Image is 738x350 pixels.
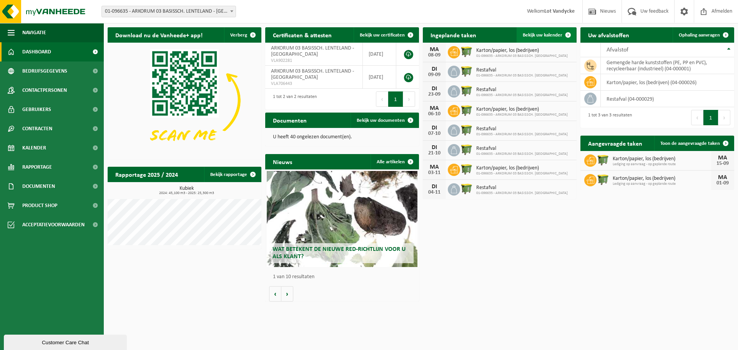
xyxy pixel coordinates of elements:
[271,45,354,57] span: ARKORUM 03 BASISSCH. LENTELAND - [GEOGRAPHIC_DATA]
[460,65,473,78] img: WB-1100-HPE-GN-50
[427,144,442,151] div: DI
[613,182,711,186] span: Lediging op aanvraag - op geplande route
[601,74,734,91] td: karton/papier, los (bedrijven) (04-000026)
[613,162,711,167] span: Lediging op aanvraag - op geplande route
[679,33,720,38] span: Ophaling aanvragen
[204,167,261,182] a: Bekijk rapportage
[427,190,442,195] div: 04-11
[597,153,610,166] img: WB-1100-HPE-GN-50
[427,151,442,156] div: 21-10
[22,215,85,234] span: Acceptatievoorwaarden
[460,104,473,117] img: WB-1100-HPE-GN-50
[427,105,442,111] div: MA
[476,152,568,156] span: 01-096635 - ARKORUM 03 BASISSCH. [GEOGRAPHIC_DATA]
[715,161,730,166] div: 15-09
[22,61,67,81] span: Bedrijfsgegevens
[597,173,610,186] img: WB-1100-HPE-GN-50
[363,43,396,66] td: [DATE]
[22,42,51,61] span: Dashboard
[265,27,339,42] h2: Certificaten & attesten
[601,91,734,107] td: restafval (04-000029)
[4,333,128,350] iframe: chat widget
[108,43,261,158] img: Download de VHEPlus App
[715,174,730,181] div: MA
[476,48,568,54] span: Karton/papier, los (bedrijven)
[613,156,711,162] span: Karton/papier, los (bedrijven)
[580,136,650,151] h2: Aangevraagde taken
[460,163,473,176] img: WB-1100-HPE-GN-50
[476,93,568,98] span: 01-096635 - ARKORUM 03 BASISSCH. [GEOGRAPHIC_DATA]
[584,109,632,126] div: 1 tot 3 van 3 resultaten
[460,45,473,58] img: WB-1100-HPE-GN-50
[460,143,473,156] img: WB-1100-HPE-GN-50
[476,191,568,196] span: 01-096635 - ARKORUM 03 BASISSCH. [GEOGRAPHIC_DATA]
[265,154,300,169] h2: Nieuws
[517,27,576,43] a: Bekijk uw kalender
[476,87,568,93] span: Restafval
[460,123,473,136] img: WB-1100-HPE-GN-50
[476,146,568,152] span: Restafval
[357,118,405,123] span: Bekijk uw documenten
[273,134,411,140] p: U heeft 40 ongelezen document(en).
[427,46,442,53] div: MA
[718,110,730,125] button: Next
[427,125,442,131] div: DI
[388,91,403,107] button: 1
[427,131,442,136] div: 07-10
[607,47,628,53] span: Afvalstof
[273,274,415,280] p: 1 van 10 resultaten
[580,27,637,42] h2: Uw afvalstoffen
[427,92,442,97] div: 23-09
[476,113,568,117] span: 01-096635 - ARKORUM 03 BASISSCH. [GEOGRAPHIC_DATA]
[427,111,442,117] div: 06-10
[22,100,51,119] span: Gebruikers
[460,84,473,97] img: WB-1100-HPE-GN-50
[427,86,442,92] div: DI
[523,33,562,38] span: Bekijk uw kalender
[476,132,568,137] span: 01-096635 - ARKORUM 03 BASISSCH. [GEOGRAPHIC_DATA]
[476,67,568,73] span: Restafval
[403,91,415,107] button: Next
[269,286,281,302] button: Vorige
[22,158,52,177] span: Rapportage
[269,91,317,108] div: 1 tot 2 van 2 resultaten
[673,27,733,43] a: Ophaling aanvragen
[265,113,314,128] h2: Documenten
[22,81,67,100] span: Contactpersonen
[376,91,388,107] button: Previous
[102,6,236,17] span: 01-096635 - ARKORUM 03 BASISSCH. LENTELAND - ROESELARE
[273,246,406,260] span: Wat betekent de nieuwe RED-richtlijn voor u als klant?
[601,57,734,74] td: gemengde harde kunststoffen (PE, PP en PVC), recycleerbaar (industrieel) (04-000001)
[108,167,186,182] h2: Rapportage 2025 / 2024
[423,27,484,42] h2: Ingeplande taken
[363,66,396,89] td: [DATE]
[230,33,247,38] span: Verberg
[427,66,442,72] div: DI
[427,184,442,190] div: DI
[271,81,357,87] span: VLA706443
[111,186,261,195] h3: Kubiek
[476,126,568,132] span: Restafval
[654,136,733,151] a: Toon de aangevraagde taken
[111,191,261,195] span: 2024: 45,100 m3 - 2025: 25,300 m3
[371,154,418,169] a: Alle artikelen
[108,27,210,42] h2: Download nu de Vanheede+ app!
[271,58,357,64] span: VLA902281
[460,182,473,195] img: WB-1100-HPE-GN-50
[476,73,568,78] span: 01-096635 - ARKORUM 03 BASISSCH. [GEOGRAPHIC_DATA]
[715,181,730,186] div: 01-09
[691,110,703,125] button: Previous
[22,119,52,138] span: Contracten
[613,176,711,182] span: Karton/papier, los (bedrijven)
[476,165,568,171] span: Karton/papier, los (bedrijven)
[476,185,568,191] span: Restafval
[476,54,568,58] span: 01-096635 - ARKORUM 03 BASISSCH. [GEOGRAPHIC_DATA]
[22,196,57,215] span: Product Shop
[427,53,442,58] div: 08-09
[22,138,46,158] span: Kalender
[267,171,417,267] a: Wat betekent de nieuwe RED-richtlijn voor u als klant?
[544,8,575,14] strong: Lot Vandycke
[351,113,418,128] a: Bekijk uw documenten
[703,110,718,125] button: 1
